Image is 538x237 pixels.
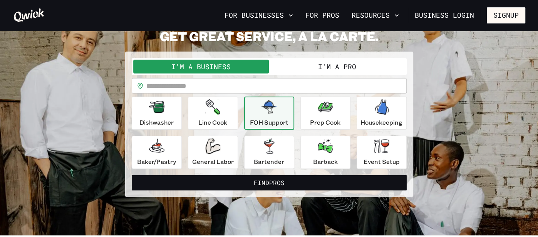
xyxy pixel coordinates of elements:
[300,97,350,130] button: Prep Cook
[357,97,407,130] button: Housekeeping
[302,9,342,22] a: For Pros
[244,136,294,169] button: Bartender
[139,118,174,127] p: Dishwasher
[132,136,182,169] button: Baker/Pastry
[198,118,227,127] p: Line Cook
[313,157,338,166] p: Barback
[310,118,340,127] p: Prep Cook
[188,136,238,169] button: General Labor
[300,136,350,169] button: Barback
[360,118,402,127] p: Housekeeping
[132,175,407,190] button: FindPros
[357,136,407,169] button: Event Setup
[221,9,296,22] button: For Businesses
[364,157,400,166] p: Event Setup
[487,7,525,23] button: Signup
[244,97,294,130] button: FOH Support
[269,60,405,73] button: I'm a Pro
[349,9,402,22] button: Resources
[408,7,481,23] a: Business Login
[250,118,288,127] p: FOH Support
[125,28,413,44] h2: GET GREAT SERVICE, A LA CARTE.
[137,157,176,166] p: Baker/Pastry
[133,60,269,73] button: I'm a Business
[132,97,182,130] button: Dishwasher
[188,97,238,130] button: Line Cook
[254,157,284,166] p: Bartender
[192,157,234,166] p: General Labor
